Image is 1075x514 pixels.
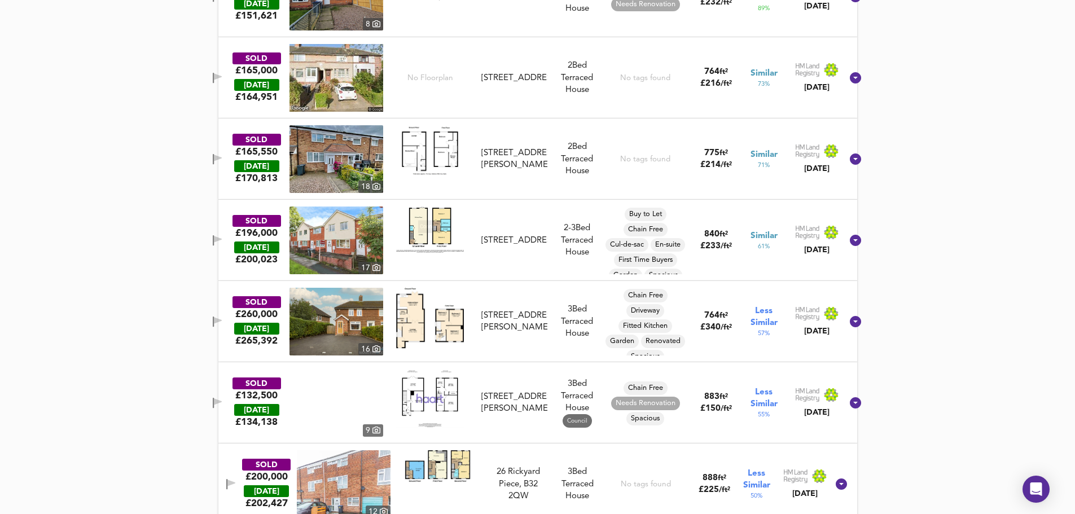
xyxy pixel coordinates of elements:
span: 89 % [758,4,770,13]
span: 764 [704,68,719,76]
span: £ 202,427 [245,497,288,509]
span: ft² [718,475,726,482]
img: Floorplan [396,207,464,253]
div: Buy to Let [625,208,666,221]
svg: Show Details [835,477,848,491]
div: [DATE] [234,404,279,416]
img: Floorplan [396,125,464,174]
span: / ft² [721,243,732,250]
div: SOLD [232,296,281,308]
span: 61 % [758,242,770,251]
div: Cul-de-sac [605,238,648,252]
div: 3 Bed Terraced House [552,304,603,340]
div: 3 Bed Terraced House [552,466,603,502]
div: [DATE] [783,488,827,499]
span: Less Similar [743,468,770,491]
span: 55 % [758,410,770,419]
span: £ 265,392 [235,335,278,347]
span: Council [563,417,592,425]
span: Garden [605,336,639,346]
div: SOLD [232,52,281,64]
img: Land Registry [783,469,827,484]
svg: Show Details [849,234,862,247]
span: Chain Free [624,383,668,393]
span: Chain Free [624,291,668,301]
div: Terraced House [552,222,603,258]
span: £ 134,138 [235,416,278,428]
div: £200,000 [245,471,288,483]
div: Chain Free [624,223,668,236]
div: No tags found [621,479,671,490]
img: Floorplan [396,288,464,348]
span: Spacious [626,352,664,362]
span: £ 216 [700,80,732,88]
div: Spacious [626,350,664,363]
span: / ft² [721,80,732,87]
div: SOLD [242,459,291,471]
img: property thumbnail [289,125,383,193]
div: [DATE] [795,326,839,337]
span: £ 150 [700,405,732,413]
div: No tags found [620,154,670,165]
div: [DATE] [795,244,839,256]
span: Spacious [626,414,664,424]
span: Needs Renovation [611,398,680,408]
span: Chain Free [624,225,668,235]
span: Fitted Kitchen [618,321,672,331]
div: [DATE] [795,407,839,418]
div: [STREET_ADDRESS][PERSON_NAME] [481,147,547,172]
span: 775 [704,149,719,157]
span: £ 164,951 [235,91,278,103]
div: £260,000 [235,308,278,320]
span: 840 [704,230,719,239]
div: 2 Bed Terraced House [552,141,603,177]
span: Buy to Let [625,209,666,219]
span: Similar [751,230,778,242]
span: Renovated [641,336,685,346]
span: ft² [719,150,728,157]
img: Land Registry [795,306,839,321]
div: Driveway [626,304,664,318]
span: ft² [719,231,728,238]
span: £ 214 [700,161,732,169]
div: [DATE] [795,82,839,93]
span: / ft² [721,161,732,169]
div: First Time Buyers [614,253,677,267]
div: [DATE] [795,163,839,174]
span: Garden [609,270,642,280]
span: / ft² [719,486,730,494]
div: SOLD£132,500 [DATE]£134,138 9 Floorplan[STREET_ADDRESS][PERSON_NAME]3Bed Terraced House Council C... [218,362,857,443]
div: [STREET_ADDRESS] [481,72,547,84]
div: SOLD£196,000 [DATE]£200,023property thumbnail 17 Floorplan[STREET_ADDRESS]2-3Bed Terraced HouseBu... [218,200,857,281]
div: Needs Renovation [611,397,680,410]
div: [DATE] [234,241,279,253]
div: En-suite [651,238,685,252]
div: [STREET_ADDRESS][PERSON_NAME] [481,310,547,334]
div: [STREET_ADDRESS][PERSON_NAME] [481,391,547,415]
span: £ 340 [700,323,732,332]
div: 7 Tedstone Road, B32 2PB [477,72,551,84]
div: 9 [363,424,383,437]
a: 9 [289,369,383,437]
div: [DATE] [244,485,289,497]
div: Chain Free [624,381,668,395]
div: 26 Rickyard Piece, B32 2QW [489,466,548,502]
span: 764 [704,311,719,320]
svg: Show Details [849,315,862,328]
div: Fitted Kitchen [618,319,672,333]
span: 73 % [758,80,770,89]
a: property thumbnail 18 [289,125,383,193]
img: Floorplan [403,450,471,484]
span: / ft² [721,324,732,331]
span: 57 % [758,329,770,338]
div: [DATE] [234,79,279,91]
div: 8 [363,18,383,30]
img: property thumbnail [289,207,383,274]
div: 3 Bed Terraced House [552,378,603,428]
span: £ 225 [699,486,730,494]
span: 50 % [751,491,762,500]
span: ft² [719,68,728,76]
div: 18 [358,181,383,193]
svg: Show Details [849,396,862,410]
div: SOLD [232,377,281,389]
